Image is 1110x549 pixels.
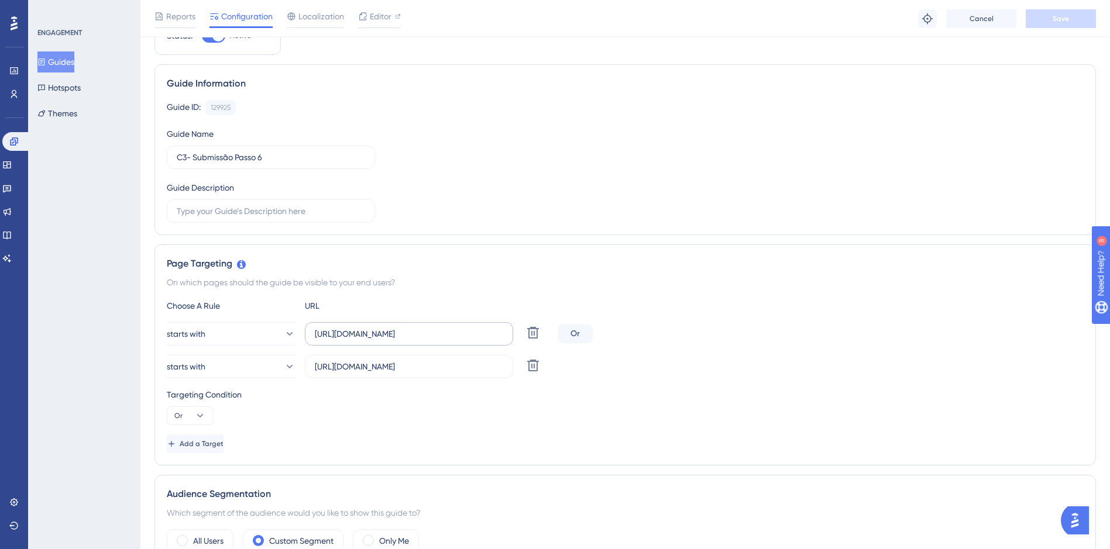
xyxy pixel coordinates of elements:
[221,9,273,23] span: Configuration
[1053,14,1069,23] span: Save
[167,355,295,378] button: starts with
[315,360,503,373] input: yourwebsite.com/path
[177,205,365,217] input: Type your Guide’s Description here
[167,327,205,341] span: starts with
[37,28,82,37] div: ENGAGEMENT
[174,411,183,420] span: Or
[167,77,1084,91] div: Guide Information
[167,257,1084,271] div: Page Targeting
[167,487,1084,501] div: Audience Segmentation
[180,439,224,448] span: Add a Target
[37,103,77,124] button: Themes
[167,434,224,453] button: Add a Target
[167,406,214,425] button: Or
[269,534,334,548] label: Custom Segment
[167,506,1084,520] div: Which segment of the audience would you like to show this guide to?
[167,388,1084,402] div: Targeting Condition
[315,327,503,340] input: yourwebsite.com/path
[167,127,214,141] div: Guide Name
[167,299,295,313] div: Choose A Rule
[166,9,195,23] span: Reports
[167,100,201,115] div: Guide ID:
[558,324,593,343] div: Or
[167,181,234,195] div: Guide Description
[167,322,295,346] button: starts with
[946,9,1016,28] button: Cancel
[193,534,224,548] label: All Users
[970,14,994,23] span: Cancel
[298,9,344,23] span: Localization
[37,51,74,72] button: Guides
[1026,9,1096,28] button: Save
[305,299,434,313] div: URL
[211,103,231,112] div: 129925
[28,3,73,17] span: Need Help?
[1061,503,1096,538] iframe: UserGuiding AI Assistant Launcher
[167,275,1084,289] div: On which pages should the guide be visible to your end users?
[379,534,409,548] label: Only Me
[370,9,391,23] span: Editor
[167,360,205,374] span: starts with
[81,6,85,15] div: 8
[177,151,365,164] input: Type your Guide’s Name here
[37,77,81,98] button: Hotspots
